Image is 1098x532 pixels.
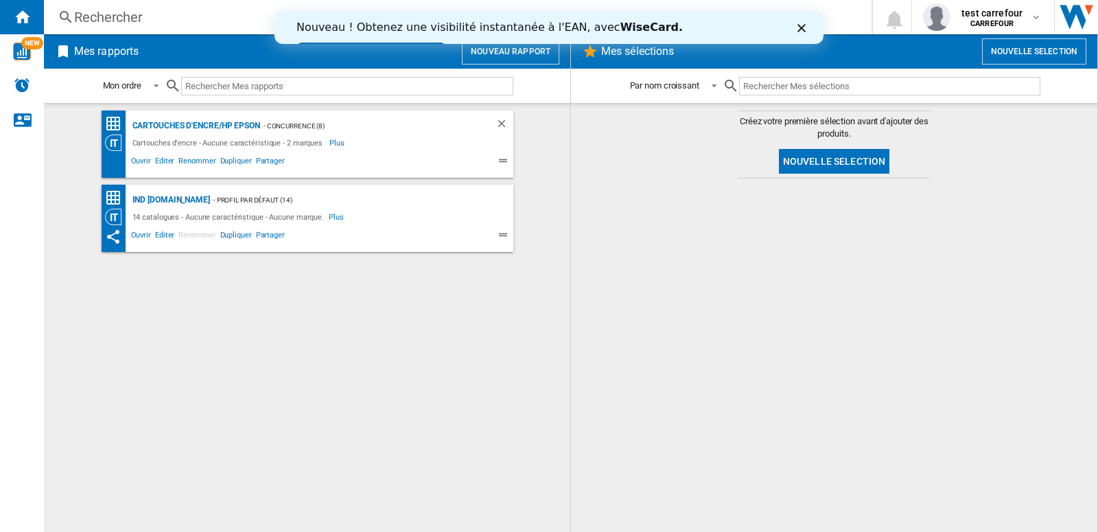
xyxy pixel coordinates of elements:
[153,154,176,171] span: Editer
[260,117,468,135] div: - Concurrence (8)
[105,209,129,225] div: Vision Catégorie
[254,154,287,171] span: Partager
[129,229,153,245] span: Ouvrir
[274,11,823,44] iframe: Intercom live chat banner
[462,38,559,65] button: Nouveau rapport
[129,192,210,209] div: Ind [DOMAIN_NAME]
[970,19,1014,28] b: CARREFOUR
[982,38,1086,65] button: Nouvelle selection
[254,229,287,245] span: Partager
[129,117,260,135] div: Cartouches d'encre/HP EPSON
[21,37,43,49] span: NEW
[598,38,677,65] h2: Mes sélections
[103,80,141,91] div: Mon ordre
[739,77,1040,95] input: Rechercher Mes sélections
[218,154,254,171] span: Dupliquer
[210,192,486,209] div: - Profil par défaut (14)
[129,209,329,225] div: 14 catalogues - Aucune caractéristique - Aucune marque
[176,154,218,171] span: Renommer
[22,32,172,48] a: Essayez dès maintenant !
[105,229,121,245] ng-md-icon: Ce rapport a été partagé avec vous
[630,80,699,91] div: Par nom croissant
[13,43,31,60] img: wise-card.svg
[923,3,950,31] img: profile.jpg
[105,135,129,151] div: Vision Catégorie
[738,115,931,140] span: Créez votre première sélection avant d'ajouter des produits.
[129,135,330,151] div: Cartouches d'encre - Aucune caractéristique - 2 marques
[329,209,346,225] span: Plus
[74,8,836,27] div: Rechercher
[105,189,129,207] div: Matrice des prix
[129,154,153,171] span: Ouvrir
[961,6,1023,20] span: test carrefour
[218,229,254,245] span: Dupliquer
[329,135,347,151] span: Plus
[105,115,129,132] div: Matrice des prix
[153,229,176,245] span: Editer
[495,117,513,135] div: Supprimer
[176,229,218,245] span: Renommer
[14,77,30,93] img: alerts-logo.svg
[523,12,537,21] div: Close
[71,38,141,65] h2: Mes rapports
[779,149,890,174] button: Nouvelle selection
[181,77,513,95] input: Rechercher Mes rapports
